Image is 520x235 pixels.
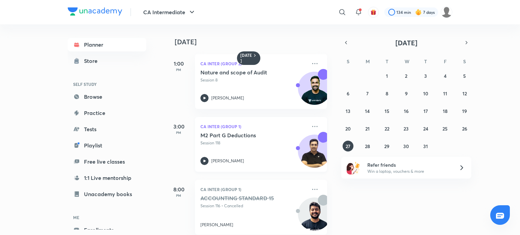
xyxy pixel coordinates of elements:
[362,141,373,151] button: July 28, 2025
[298,138,331,171] img: Avatar
[240,53,252,64] h6: [DATE]
[424,108,428,114] abbr: July 17, 2025
[84,57,102,65] div: Store
[298,75,331,108] img: Avatar
[424,73,427,79] abbr: July 3, 2025
[68,212,146,223] h6: ME
[343,105,353,116] button: July 13, 2025
[368,7,379,18] button: avatar
[382,141,392,151] button: July 29, 2025
[384,143,389,149] abbr: July 29, 2025
[365,143,370,149] abbr: July 28, 2025
[404,108,409,114] abbr: July 16, 2025
[386,58,388,65] abbr: Tuesday
[420,88,431,99] button: July 10, 2025
[405,58,409,65] abbr: Wednesday
[459,123,470,134] button: July 26, 2025
[404,125,409,132] abbr: July 23, 2025
[403,143,409,149] abbr: July 30, 2025
[298,201,331,234] img: Avatar
[68,78,146,90] h6: SELF STUDY
[385,108,389,114] abbr: July 15, 2025
[382,123,392,134] button: July 22, 2025
[443,90,447,97] abbr: July 11, 2025
[200,77,307,83] p: Session 8
[68,171,146,185] a: 1:1 Live mentorship
[420,70,431,81] button: July 3, 2025
[165,185,192,193] h5: 8:00
[68,38,146,51] a: Planner
[423,143,428,149] abbr: July 31, 2025
[367,161,451,168] h6: Refer friends
[444,73,447,79] abbr: July 4, 2025
[175,38,334,46] h4: [DATE]
[68,7,122,17] a: Company Logo
[382,88,392,99] button: July 8, 2025
[68,106,146,120] a: Practice
[462,90,467,97] abbr: July 12, 2025
[200,140,307,146] p: Session 118
[343,88,353,99] button: July 6, 2025
[362,123,373,134] button: July 21, 2025
[370,9,376,15] img: avatar
[401,105,412,116] button: July 16, 2025
[211,158,244,164] p: [PERSON_NAME]
[200,203,307,209] p: Session 116 • Cancelled
[347,58,349,65] abbr: Sunday
[365,108,370,114] abbr: July 14, 2025
[200,195,285,202] h5: ACCOUNTING STANDARD 15
[200,185,307,193] p: CA Inter (Group 1)
[351,38,462,47] button: [DATE]
[423,125,428,132] abbr: July 24, 2025
[367,168,451,174] p: Win a laptop, vouchers & more
[68,187,146,201] a: Unacademy books
[68,139,146,152] a: Playlist
[459,105,470,116] button: July 19, 2025
[346,108,350,114] abbr: July 13, 2025
[382,105,392,116] button: July 15, 2025
[415,9,422,16] img: streak
[165,131,192,135] p: PM
[459,88,470,99] button: July 12, 2025
[386,90,388,97] abbr: July 8, 2025
[68,122,146,136] a: Tests
[200,222,233,228] p: [PERSON_NAME]
[420,123,431,134] button: July 24, 2025
[395,38,417,47] span: [DATE]
[459,70,470,81] button: July 5, 2025
[200,60,307,68] p: CA Inter (Group 2)
[211,95,244,101] p: [PERSON_NAME]
[68,54,146,68] a: Store
[401,88,412,99] button: July 9, 2025
[68,90,146,103] a: Browse
[365,125,370,132] abbr: July 21, 2025
[463,58,466,65] abbr: Saturday
[420,141,431,151] button: July 31, 2025
[382,70,392,81] button: July 1, 2025
[165,122,192,131] h5: 3:00
[165,193,192,197] p: PM
[366,90,369,97] abbr: July 7, 2025
[68,155,146,168] a: Free live classes
[345,125,351,132] abbr: July 20, 2025
[200,132,285,139] h5: M2 Part G Deductions
[362,105,373,116] button: July 14, 2025
[420,105,431,116] button: July 17, 2025
[440,88,451,99] button: July 11, 2025
[423,90,428,97] abbr: July 10, 2025
[68,7,122,16] img: Company Logo
[440,105,451,116] button: July 18, 2025
[440,123,451,134] button: July 25, 2025
[443,108,448,114] abbr: July 18, 2025
[343,141,353,151] button: July 27, 2025
[200,122,307,131] p: CA Inter (Group 1)
[401,70,412,81] button: July 2, 2025
[366,58,370,65] abbr: Monday
[424,58,427,65] abbr: Thursday
[385,125,389,132] abbr: July 22, 2025
[139,5,200,19] button: CA Intermediate
[362,88,373,99] button: July 7, 2025
[347,90,349,97] abbr: July 6, 2025
[440,70,451,81] button: July 4, 2025
[442,125,448,132] abbr: July 25, 2025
